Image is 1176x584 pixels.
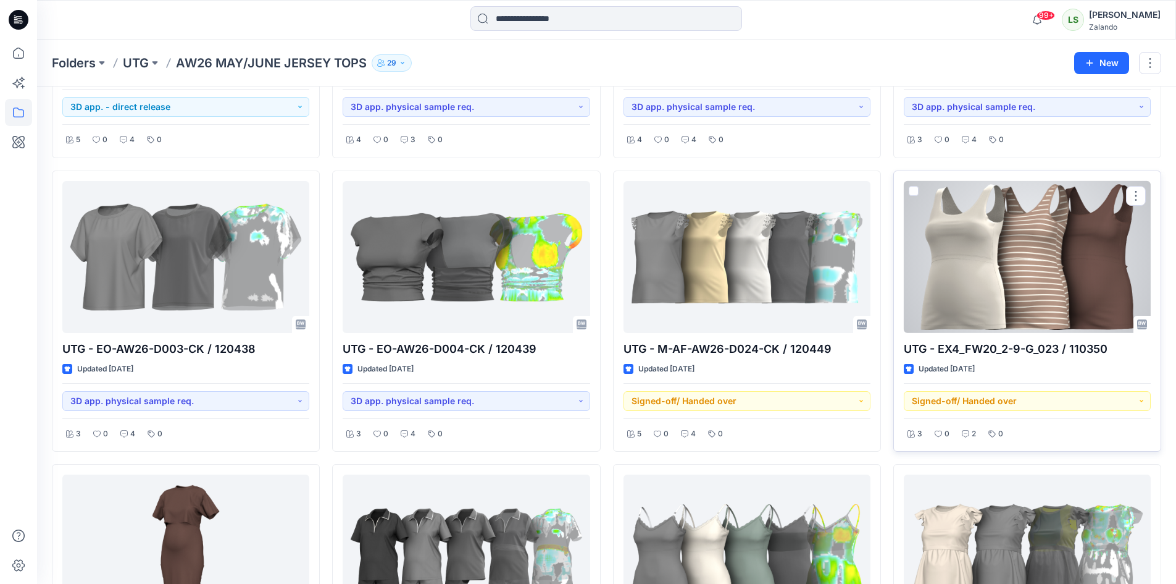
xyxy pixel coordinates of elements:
p: 4 [637,133,642,146]
p: 0 [719,133,724,146]
p: 0 [383,428,388,441]
div: [PERSON_NAME] [1089,7,1161,22]
div: LS [1062,9,1084,31]
p: 0 [664,428,669,441]
a: Folders [52,54,96,72]
p: 4 [356,133,361,146]
p: 4 [972,133,977,146]
p: 0 [999,133,1004,146]
p: 4 [411,428,415,441]
p: 4 [130,428,135,441]
a: UTG [123,54,149,72]
div: Zalando [1089,22,1161,32]
a: UTG - M-AF-AW26-D024-CK / 120449 [623,181,870,334]
p: AW26 MAY/JUNE JERSEY TOPS [176,54,367,72]
a: UTG - EO-AW26-D004-CK / 120439 [343,181,590,334]
p: 4 [691,428,696,441]
p: 0 [998,428,1003,441]
button: 29 [372,54,412,72]
p: 0 [664,133,669,146]
a: UTG - EO-AW26-D003-CK / 120438 [62,181,309,334]
p: 3 [917,133,922,146]
p: Updated [DATE] [638,363,694,376]
p: 0 [438,428,443,441]
p: 0 [103,428,108,441]
p: 0 [718,428,723,441]
p: 4 [130,133,135,146]
p: 0 [157,133,162,146]
p: 5 [637,428,641,441]
p: UTG - M-AF-AW26-D024-CK / 120449 [623,341,870,358]
p: 3 [411,133,415,146]
p: Updated [DATE] [357,363,414,376]
p: 3 [356,428,361,441]
a: UTG - EX4_FW20_2-9-G_023 / 110350 [904,181,1151,334]
span: 99+ [1036,11,1055,20]
p: 0 [383,133,388,146]
p: 0 [438,133,443,146]
p: Updated [DATE] [919,363,975,376]
button: New [1074,52,1129,74]
p: 5 [76,133,80,146]
p: 4 [691,133,696,146]
p: 0 [102,133,107,146]
p: Updated [DATE] [77,363,133,376]
p: UTG - EO-AW26-D004-CK / 120439 [343,341,590,358]
p: 0 [945,133,949,146]
p: 3 [917,428,922,441]
p: 29 [387,56,396,70]
p: UTG - EO-AW26-D003-CK / 120438 [62,341,309,358]
p: 3 [76,428,81,441]
p: 0 [157,428,162,441]
p: 0 [945,428,949,441]
p: 2 [972,428,976,441]
p: UTG - EX4_FW20_2-9-G_023 / 110350 [904,341,1151,358]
